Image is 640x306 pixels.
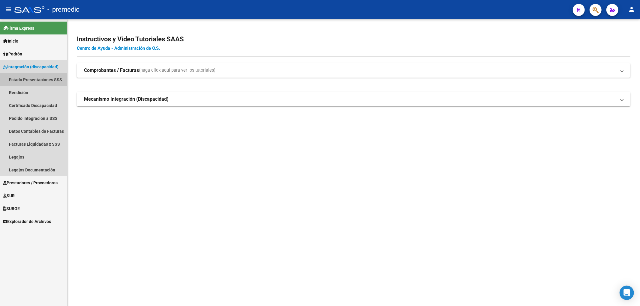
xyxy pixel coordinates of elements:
[77,34,630,45] h2: Instructivos y Video Tutoriales SAAS
[84,96,169,102] strong: Mecanismo Integración (Discapacidad)
[628,6,635,13] mat-icon: person
[620,286,634,300] div: Open Intercom Messenger
[3,25,34,31] span: Firma Express
[3,218,51,225] span: Explorador de Archivos
[3,192,15,199] span: SUR
[3,64,59,70] span: Integración (discapacidad)
[77,63,630,78] mat-expansion-panel-header: Comprobantes / Facturas(haga click aquí para ver los tutoriales)
[3,51,22,57] span: Padrón
[84,67,139,74] strong: Comprobantes / Facturas
[77,46,160,51] a: Centro de Ayuda - Administración de O.S.
[77,92,630,106] mat-expansion-panel-header: Mecanismo Integración (Discapacidad)
[3,180,58,186] span: Prestadores / Proveedores
[3,38,18,44] span: Inicio
[47,3,80,16] span: - premedic
[3,205,20,212] span: SURGE
[5,6,12,13] mat-icon: menu
[139,67,215,74] span: (haga click aquí para ver los tutoriales)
